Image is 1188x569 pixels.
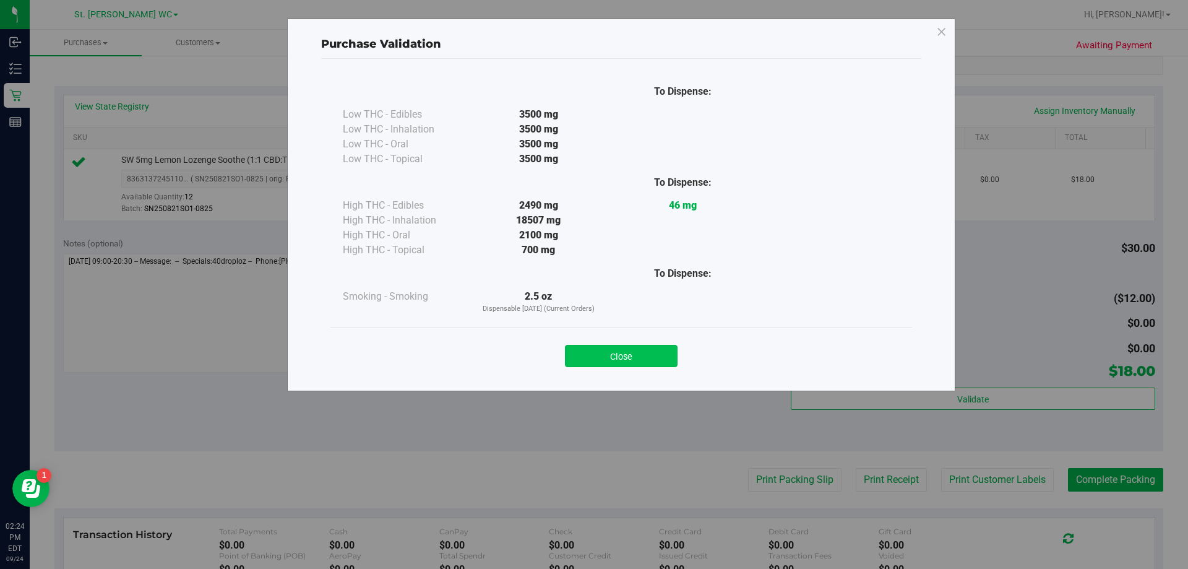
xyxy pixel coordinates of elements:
div: Low THC - Oral [343,137,467,152]
button: Close [565,345,678,367]
div: 3500 mg [467,122,611,137]
div: High THC - Topical [343,243,467,258]
div: High THC - Inhalation [343,213,467,228]
div: Low THC - Inhalation [343,122,467,137]
div: 700 mg [467,243,611,258]
iframe: Resource center unread badge [37,468,51,483]
iframe: Resource center [12,470,49,507]
div: 18507 mg [467,213,611,228]
div: To Dispense: [611,175,755,190]
div: 3500 mg [467,152,611,167]
div: 3500 mg [467,107,611,122]
p: Dispensable [DATE] (Current Orders) [467,304,611,315]
span: Purchase Validation [321,37,441,51]
div: High THC - Oral [343,228,467,243]
div: Smoking - Smoking [343,289,467,304]
div: High THC - Edibles [343,198,467,213]
div: To Dispense: [611,84,755,99]
div: Low THC - Topical [343,152,467,167]
div: 3500 mg [467,137,611,152]
div: 2.5 oz [467,289,611,315]
div: 2100 mg [467,228,611,243]
div: To Dispense: [611,266,755,281]
strong: 46 mg [669,199,697,211]
div: Low THC - Edibles [343,107,467,122]
div: 2490 mg [467,198,611,213]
